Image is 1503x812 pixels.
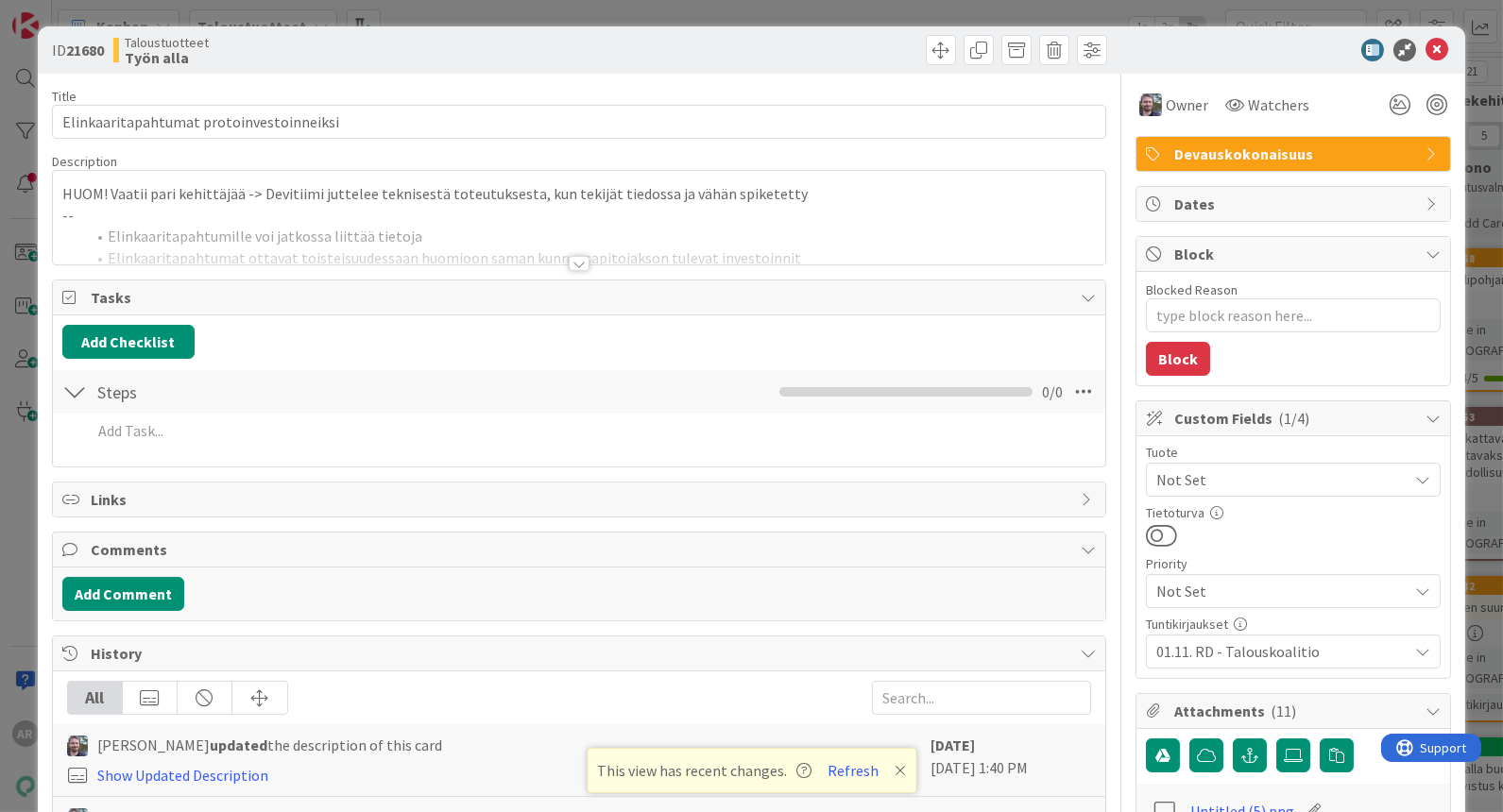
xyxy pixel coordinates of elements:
img: TK [67,736,88,756]
span: Owner [1166,93,1208,116]
div: Tietoturva [1146,506,1441,519]
span: Support [40,3,86,25]
span: 0 / 0 [1042,381,1063,403]
div: All [68,682,123,714]
input: type card name here... [52,105,1106,139]
b: Työn alla [125,50,209,65]
button: Add Checklist [62,325,195,359]
span: Dates [1174,193,1416,215]
span: Custom Fields [1174,407,1416,430]
span: Not Set [1156,578,1398,604]
div: [DATE] 1:40 PM [931,734,1091,787]
span: History [91,642,1071,665]
span: [PERSON_NAME] the description of this card [97,734,442,756]
div: Priority [1146,557,1441,570]
span: ID [52,39,104,61]
input: Search... [872,681,1091,715]
b: updated [210,736,267,754]
label: Title [52,88,77,105]
input: Add Checklist... [91,375,516,409]
span: Links [91,488,1071,511]
b: 21680 [66,41,104,59]
span: Attachments [1174,700,1416,722]
p: -- [62,205,1096,227]
span: Watchers [1248,93,1309,116]
span: Block [1174,243,1416,265]
a: Show Updated Description [97,766,268,785]
span: 01.11. RD - Talouskoalitio [1156,638,1398,665]
span: Comments [91,538,1071,561]
span: Devauskokonaisuus [1174,143,1416,165]
label: Blocked Reason [1146,281,1238,298]
span: Taloustuotteet [125,35,209,50]
span: Tasks [91,286,1071,309]
button: Refresh [821,758,885,783]
div: Tuote [1146,446,1441,459]
b: [DATE] [931,736,975,754]
button: Add Comment [62,577,184,611]
span: ( 1/4 ) [1278,409,1309,428]
div: Tuntikirjaukset [1146,617,1441,631]
span: Not Set [1156,466,1398,493]
span: ( 11 ) [1271,702,1296,720]
p: HUOM! Vaatii pari kehittäjää -> Devitiimi juttelee teknisestä toteutuksesta, kun tekijät tiedossa... [62,183,1096,205]
span: This view has recent changes. [597,759,811,782]
img: TK [1139,93,1162,116]
span: Description [52,153,117,170]
button: Block [1146,342,1210,376]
